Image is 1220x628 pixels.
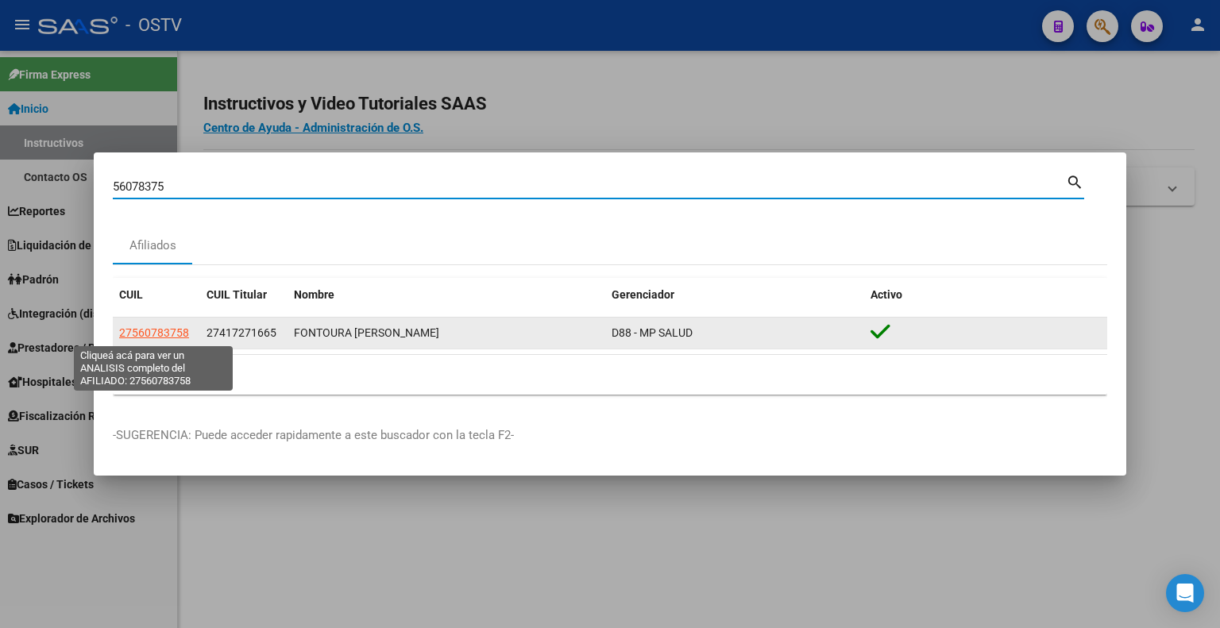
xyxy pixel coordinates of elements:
[119,288,143,301] span: CUIL
[294,324,599,342] div: FONTOURA [PERSON_NAME]
[1066,171,1084,191] mat-icon: search
[294,288,334,301] span: Nombre
[119,326,189,339] span: 27560783758
[129,237,176,255] div: Afiliados
[1166,574,1204,612] div: Open Intercom Messenger
[207,288,267,301] span: CUIL Titular
[200,278,288,312] datatable-header-cell: CUIL Titular
[207,326,276,339] span: 27417271665
[612,288,674,301] span: Gerenciador
[113,426,1107,445] p: -SUGERENCIA: Puede acceder rapidamente a este buscador con la tecla F2-
[113,355,1107,395] div: 1 total
[871,288,902,301] span: Activo
[864,278,1107,312] datatable-header-cell: Activo
[605,278,864,312] datatable-header-cell: Gerenciador
[612,326,693,339] span: D88 - MP SALUD
[113,278,200,312] datatable-header-cell: CUIL
[288,278,605,312] datatable-header-cell: Nombre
